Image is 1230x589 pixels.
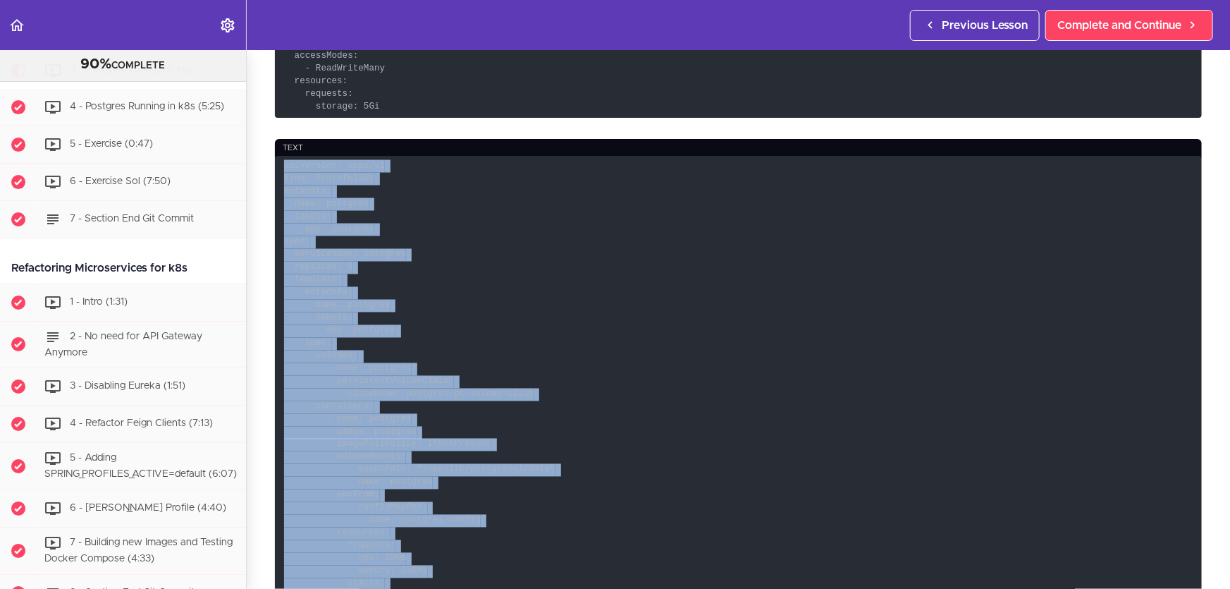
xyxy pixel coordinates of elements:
[275,139,1202,158] div: text
[8,17,25,34] svg: Back to course curriculum
[44,332,202,358] span: 2 - No need for API Gateway Anymore
[44,538,233,564] span: 7 - Building new Images and Testing Docker Compose (4:33)
[1045,10,1213,41] a: Complete and Continue
[18,56,228,74] div: COMPLETE
[70,382,185,392] span: 3 - Disabling Eureka (1:51)
[70,177,171,187] span: 6 - Exercise Sol (7:50)
[1057,17,1181,34] span: Complete and Continue
[70,420,213,430] span: 4 - Refactor Feign Clients (7:13)
[942,17,1028,34] span: Previous Lesson
[70,214,194,224] span: 7 - Section End Git Commit
[70,298,128,308] span: 1 - Intro (1:31)
[910,10,1040,41] a: Previous Lesson
[81,57,112,71] span: 90%
[70,102,224,112] span: 4 - Postgres Running in k8s (5:25)
[219,17,236,34] svg: Settings Menu
[70,140,153,150] span: 5 - Exercise (0:47)
[70,504,226,514] span: 6 - [PERSON_NAME] Profile (4:40)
